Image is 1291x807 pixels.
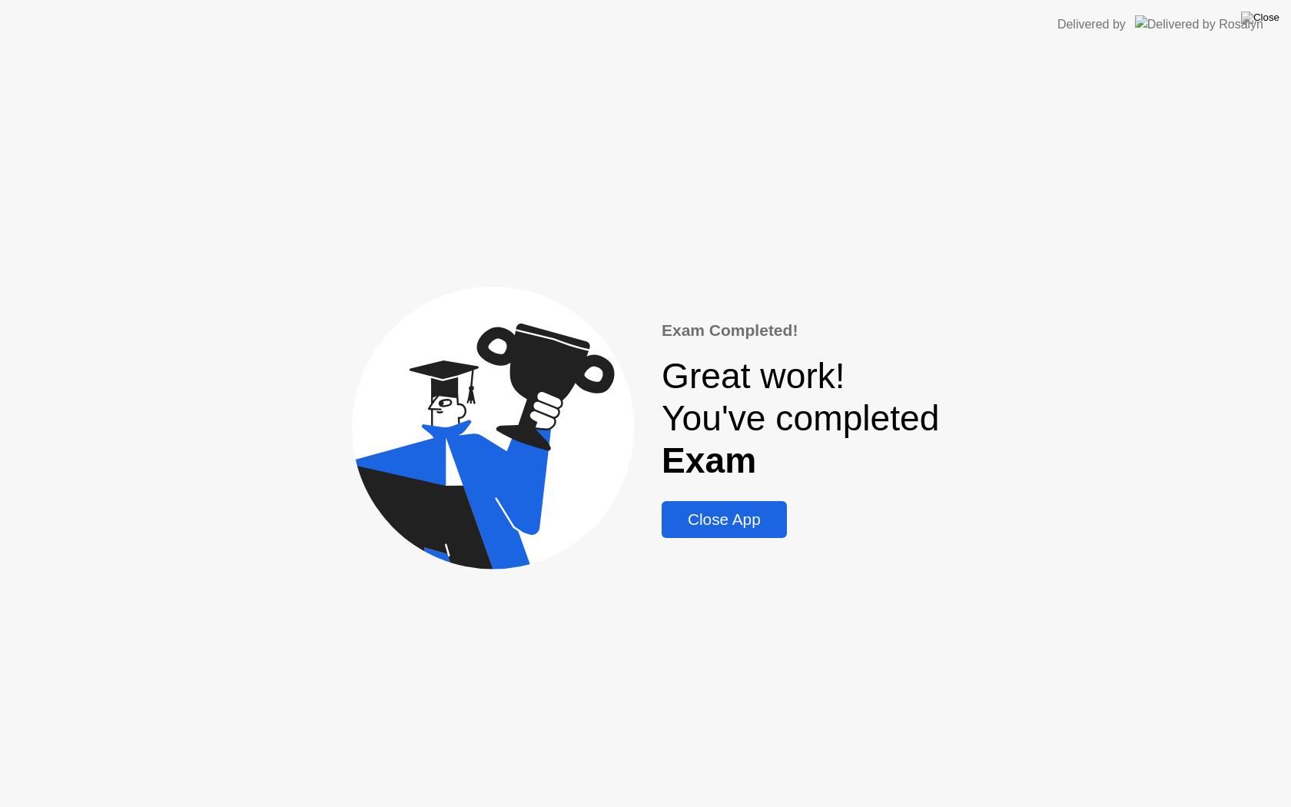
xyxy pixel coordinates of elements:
div: Great work! You've completed [662,355,939,483]
div: Delivered by [1057,15,1126,34]
img: Close [1241,12,1279,24]
div: Exam Completed! [662,318,939,343]
img: Delivered by Rosalyn [1135,15,1263,33]
div: Close App [666,510,782,529]
b: Exam [662,440,756,480]
button: Close App [662,501,787,538]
